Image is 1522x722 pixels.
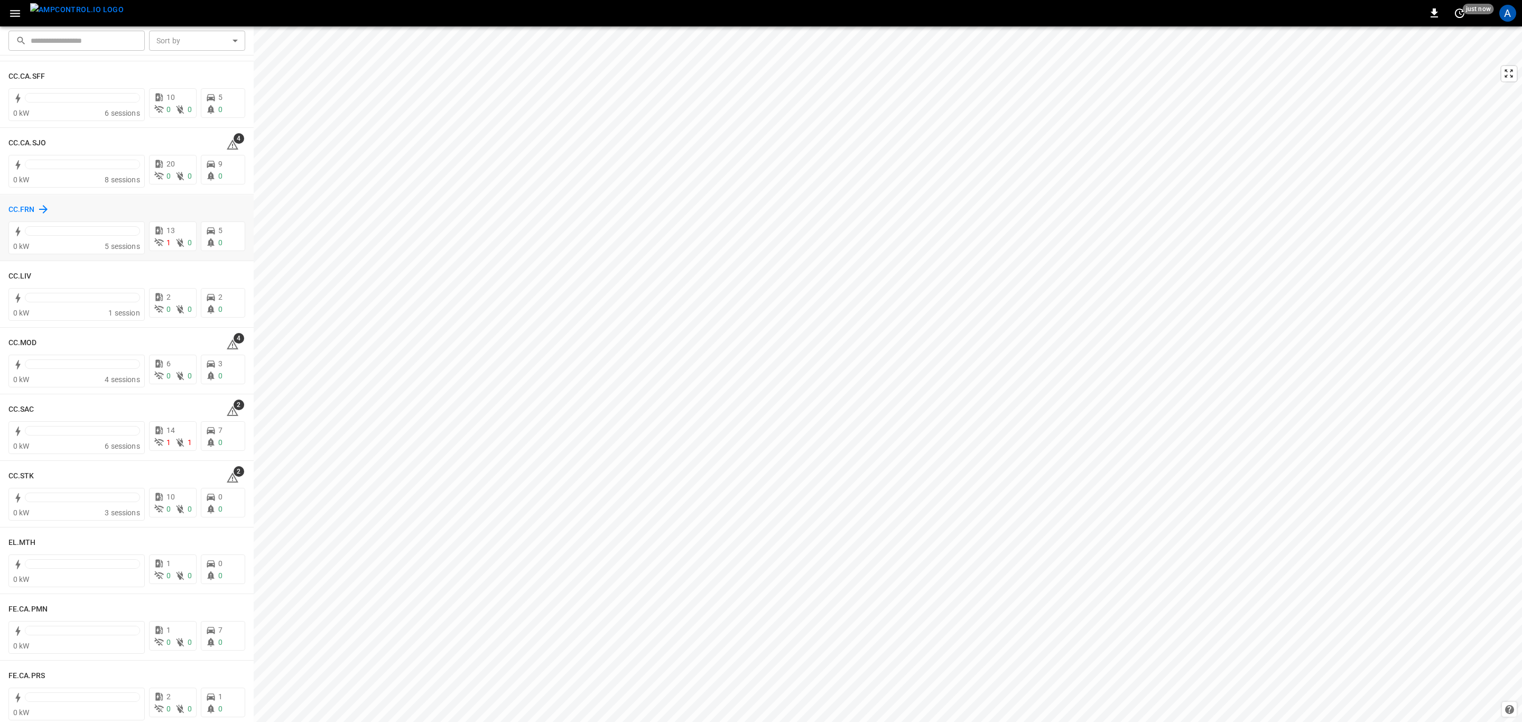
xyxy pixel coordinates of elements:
span: 4 [234,333,244,344]
span: 6 sessions [105,442,140,450]
span: 1 [166,626,171,634]
button: set refresh interval [1451,5,1468,22]
span: 8 sessions [105,175,140,184]
span: 1 [166,438,171,447]
span: 0 [166,105,171,114]
span: 0 kW [13,708,30,717]
span: 0 [188,505,192,513]
span: 3 sessions [105,508,140,517]
h6: CC.SAC [8,404,34,415]
h6: CC.STK [8,470,34,482]
span: 0 [188,238,192,247]
span: 0 [218,559,222,568]
span: 0 kW [13,375,30,384]
span: 0 [166,571,171,580]
span: 1 session [108,309,140,317]
span: just now [1463,4,1494,14]
h6: CC.FRN [8,204,35,216]
span: 5 [218,93,222,101]
span: 4 [234,133,244,144]
canvas: Map [254,26,1522,722]
span: 0 [218,505,222,513]
span: 0 [166,505,171,513]
span: 0 kW [13,642,30,650]
span: 0 [218,705,222,713]
span: 4 sessions [105,375,140,384]
span: 0 [188,705,192,713]
span: 0 [188,172,192,180]
span: 20 [166,160,175,168]
span: 1 [218,692,222,701]
span: 5 sessions [105,242,140,251]
span: 0 [218,372,222,380]
h6: CC.LIV [8,271,32,282]
span: 1 [166,559,171,568]
span: 0 kW [13,242,30,251]
span: 0 [166,638,171,646]
span: 0 kW [13,442,30,450]
span: 0 [218,438,222,447]
span: 1 [188,438,192,447]
img: ampcontrol.io logo [30,3,124,16]
span: 0 kW [13,309,30,317]
span: 5 [218,226,222,235]
span: 0 [218,571,222,580]
span: 0 kW [13,175,30,184]
span: 2 [218,293,222,301]
h6: FE.CA.PMN [8,604,48,615]
span: 0 kW [13,109,30,117]
span: 6 sessions [105,109,140,117]
span: 0 [218,305,222,313]
span: 10 [166,493,175,501]
span: 0 [188,571,192,580]
h6: CC.MOD [8,337,37,349]
h6: EL.MTH [8,537,36,549]
span: 1 [166,238,171,247]
span: 0 [188,372,192,380]
span: 2 [166,293,171,301]
span: 0 [188,305,192,313]
span: 7 [218,626,222,634]
span: 0 [218,638,222,646]
span: 0 [218,493,222,501]
span: 0 [166,305,171,313]
span: 9 [218,160,222,168]
span: 6 [166,359,171,368]
span: 13 [166,226,175,235]
span: 0 [166,705,171,713]
h6: FE.CA.PRS [8,670,45,682]
span: 0 [218,238,222,247]
span: 10 [166,93,175,101]
span: 2 [234,400,244,410]
span: 0 [188,105,192,114]
span: 0 kW [13,575,30,584]
span: 0 [166,372,171,380]
span: 0 [218,172,222,180]
span: 0 kW [13,508,30,517]
span: 3 [218,359,222,368]
span: 0 [166,172,171,180]
span: 2 [166,692,171,701]
h6: CC.CA.SFF [8,71,45,82]
span: 14 [166,426,175,434]
div: profile-icon [1499,5,1516,22]
span: 0 [188,638,192,646]
span: 2 [234,466,244,477]
span: 7 [218,426,222,434]
span: 0 [218,105,222,114]
h6: CC.CA.SJO [8,137,46,149]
